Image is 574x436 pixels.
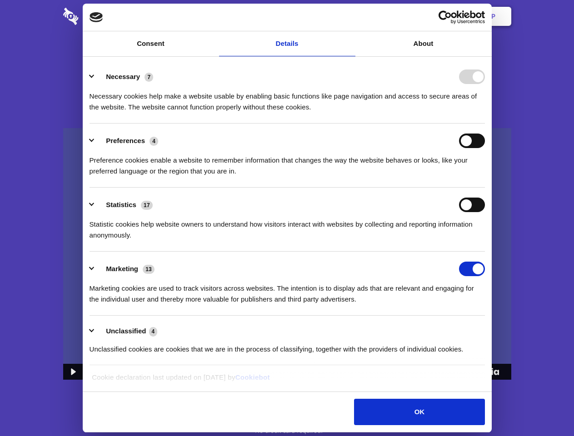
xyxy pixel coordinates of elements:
a: Cookiebot [235,373,270,381]
label: Marketing [106,265,138,272]
label: Statistics [106,201,136,208]
button: Statistics (17) [90,198,159,212]
div: Preference cookies enable a website to remember information that changes the way the website beha... [90,148,485,177]
button: OK [354,399,484,425]
img: logo [90,12,103,22]
a: Login [412,2,452,30]
span: 7 [145,73,153,82]
div: Necessary cookies help make a website usable by enabling basic functions like page navigation and... [90,84,485,113]
div: Unclassified cookies are cookies that we are in the process of classifying, together with the pro... [90,337,485,355]
a: Pricing [267,2,306,30]
span: 4 [150,137,158,146]
a: Contact [369,2,410,30]
h1: Eliminate Slack Data Loss. [63,41,511,74]
img: logo-wordmark-white-trans-d4663122ce5f474addd5e946df7df03e33cb6a1c49d2221995e7729f52c070b2.svg [63,8,141,25]
button: Play Video [63,364,82,380]
div: Statistic cookies help website owners to understand how visitors interact with websites by collec... [90,212,485,241]
a: Consent [83,31,219,56]
img: Sharesecret [63,128,511,380]
span: 13 [143,265,155,274]
label: Necessary [106,73,140,80]
a: Details [219,31,355,56]
a: Usercentrics Cookiebot - opens in a new window [405,10,485,24]
button: Preferences (4) [90,134,164,148]
a: About [355,31,492,56]
button: Marketing (13) [90,262,160,276]
label: Preferences [106,137,145,144]
h4: Auto-redaction of sensitive data, encrypted data sharing and self-destructing private chats. Shar... [63,83,511,113]
button: Necessary (7) [90,69,159,84]
button: Unclassified (4) [90,326,163,337]
div: Cookie declaration last updated on [DATE] by [85,372,489,390]
span: 17 [141,201,153,210]
span: 4 [149,327,158,336]
div: Marketing cookies are used to track visitors across websites. The intention is to display ads tha... [90,276,485,305]
iframe: Drift Widget Chat Controller [529,391,563,425]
